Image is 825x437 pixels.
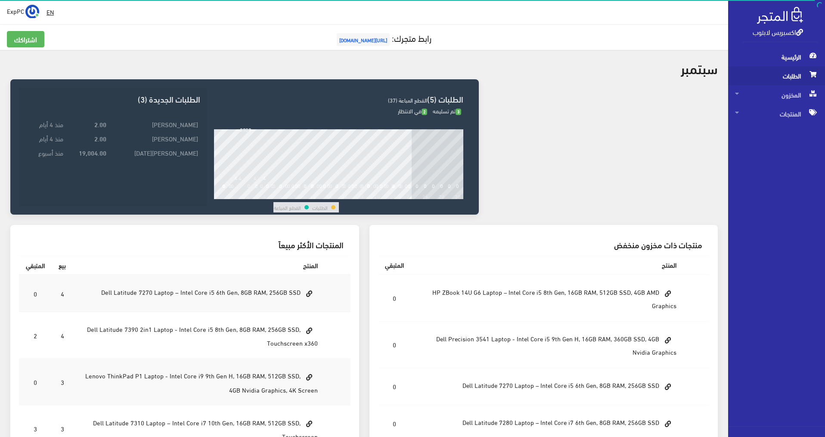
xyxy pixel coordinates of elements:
td: 3 [52,359,73,405]
h3: المنتجات الأكثر مبيعاً [26,240,344,249]
h3: الطلبات الجديدة (3) [26,95,200,103]
div: 14 [326,193,332,199]
div: 22 [390,193,396,199]
img: ... [25,5,39,19]
td: 0 [378,275,411,322]
div: 16 [342,193,348,199]
span: [URL][DOMAIN_NAME] [337,33,390,46]
a: ... ExpPC [7,4,39,18]
strong: 2.00 [94,134,106,143]
td: 0 [19,359,52,405]
div: 29 [240,125,246,133]
div: 4 [247,193,250,199]
td: [PERSON_NAME] [109,117,200,131]
div: 28 [439,193,445,199]
a: اكسبريس لابتوب [753,25,803,38]
td: 0 [19,275,52,312]
th: المنتج [411,256,684,275]
a: الطلبات [728,66,825,85]
td: Dell Latitude 7390 2in1 Laptop - Intel Core i5 8th Gen, 8GB RAM, 256GB SSD, Touchscreen x360 [73,312,325,359]
td: [PERSON_NAME] [109,131,200,145]
u: EN [47,6,54,17]
a: رابط متجرك:[URL][DOMAIN_NAME] [335,30,431,46]
span: ExpPC [7,6,24,16]
td: الطلبات [312,202,328,212]
td: 0 [378,322,411,368]
td: 0 [378,368,411,405]
td: منذ 4 أيام [26,131,65,145]
td: 4 [52,312,73,359]
div: 10 [294,193,300,199]
a: EN [43,4,57,20]
div: 6 [263,193,266,199]
span: الطلبات [735,66,818,85]
span: الرئيسية [735,47,818,66]
span: في الانتظار [398,106,427,116]
div: 29 [245,125,251,133]
span: المخزون [735,85,818,104]
span: المنتجات [735,104,818,123]
td: Dell Latitude 7270 Laptop – Intel Core i5 6th Gen, 8GB RAM, 256GB SSD [411,368,684,405]
td: HP ZBook 14U G6 Laptop – Intel Core i5 8th Gen, 16GB RAM, 512GB SSD, 4GB AMD Graphics [411,275,684,322]
span: تم تسليمه [433,106,461,116]
h2: سبتمبر [681,60,718,75]
h3: منتجات ذات مخزون منخفض [385,240,703,249]
a: اشتراكك [7,31,44,47]
th: المتبقي [19,256,52,275]
th: بيع [52,256,73,275]
td: 2 [19,312,52,359]
td: 4 [52,275,73,312]
td: Lenovo ThinkPad P1 Laptop - Intel Core i9 9th Gen H, 16GB RAM, 512GB SSD, 4GB Nvidia Graphics, 4K... [73,359,325,405]
span: 3 [456,109,461,115]
a: المنتجات [728,104,825,123]
img: . [757,7,803,24]
div: 2 [231,193,234,199]
a: الرئيسية [728,47,825,66]
td: Dell Latitude 7270 Laptop – Intel Core i5 6th Gen, 8GB RAM, 256GB SSD [73,275,325,312]
td: القطع المباعة [273,202,301,212]
td: [PERSON_NAME][DATE] [109,145,200,159]
strong: 19,004.00 [79,148,106,157]
strong: 2.00 [94,119,106,129]
div: 8 [279,193,282,199]
td: منذ 4 أيام [26,117,65,131]
div: 24 [406,193,412,199]
th: المنتج [73,256,325,275]
a: المخزون [728,85,825,104]
span: 2 [422,109,427,115]
div: 18 [358,193,364,199]
span: القطع المباعة (37) [388,95,427,105]
div: 12 [310,193,316,199]
div: 20 [374,193,380,199]
td: منذ أسبوع [26,145,65,159]
td: Dell Precision 3541 Laptop - Intel Core i5 9th Gen H, 16GB RAM, 360GB SSD, 4GB Nvidia Graphics [411,322,684,368]
div: 26 [422,193,428,199]
div: 30 [455,193,461,199]
h3: الطلبات (5) [214,95,463,103]
th: المتبقي [378,256,411,275]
